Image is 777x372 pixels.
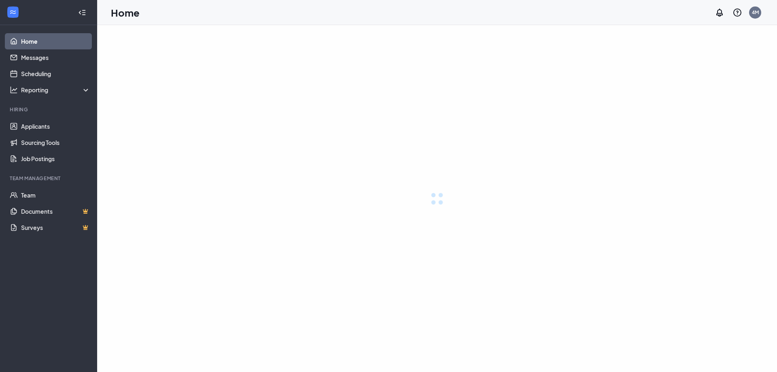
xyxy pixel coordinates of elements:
[21,219,90,236] a: SurveysCrown
[21,66,90,82] a: Scheduling
[111,6,140,19] h1: Home
[21,187,90,203] a: Team
[21,203,90,219] a: DocumentsCrown
[10,86,18,94] svg: Analysis
[752,9,759,16] div: 4M
[21,118,90,134] a: Applicants
[10,106,89,113] div: Hiring
[9,8,17,16] svg: WorkstreamLogo
[21,49,90,66] a: Messages
[10,175,89,182] div: Team Management
[715,8,724,17] svg: Notifications
[78,9,86,17] svg: Collapse
[21,151,90,167] a: Job Postings
[21,86,91,94] div: Reporting
[21,33,90,49] a: Home
[732,8,742,17] svg: QuestionInfo
[21,134,90,151] a: Sourcing Tools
